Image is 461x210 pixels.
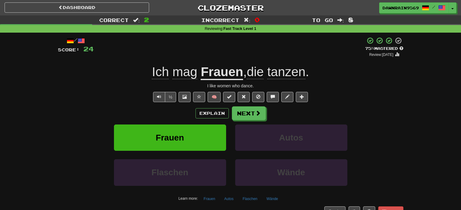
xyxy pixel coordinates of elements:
button: Frauen [114,124,226,151]
span: 24 [83,45,94,53]
span: : [244,18,250,23]
button: ½ [165,92,176,102]
button: Edit sentence (alt+d) [281,92,293,102]
button: Show image (alt+x) [179,92,191,102]
div: I like women who dance. [58,83,403,89]
button: Wände [235,159,347,186]
a: DawnRain9569 / [379,2,449,13]
small: Review: [DATE] [369,53,393,57]
span: 8 [348,16,353,23]
small: Learn more: [179,196,198,201]
div: / [58,37,94,44]
button: Play sentence audio (ctl+space) [153,92,165,102]
span: tanzen [267,65,306,79]
button: Wände [263,194,281,203]
button: Discuss sentence (alt+u) [267,92,279,102]
button: Set this sentence to 100% Mastered (alt+m) [223,92,235,102]
span: mag [172,65,197,79]
span: Wände [277,168,305,177]
button: Flaschen [114,159,226,186]
div: Text-to-speech controls [152,92,176,102]
div: Mastered [365,46,403,51]
span: die [247,65,264,79]
button: Autos [235,124,347,151]
span: Flaschen [152,168,188,177]
a: Clozemaster [158,2,303,13]
span: DawnRain9569 [382,5,419,11]
span: Score: [58,47,80,52]
span: Incorrect [201,17,239,23]
button: Explain [195,108,229,118]
span: Ich [152,65,169,79]
u: Frauen [201,65,243,80]
span: 75 % [365,46,374,51]
button: Frauen [200,194,219,203]
button: Favorite sentence (alt+f) [193,92,205,102]
button: 🧠 [208,92,221,102]
button: Reset to 0% Mastered (alt+r) [238,92,250,102]
span: Frauen [156,133,184,142]
span: 0 [255,16,260,23]
a: Dashboard [5,2,149,13]
button: Add to collection (alt+a) [296,92,308,102]
span: 2 [144,16,149,23]
span: To go [312,17,333,23]
button: Ignore sentence (alt+i) [252,92,264,102]
button: Next [232,106,266,120]
button: Flaschen [239,194,261,203]
span: Correct [99,17,129,23]
strong: Fast Track Level 1 [223,27,256,31]
span: / [432,5,435,9]
span: : [337,18,344,23]
span: : [133,18,140,23]
span: , . [243,65,309,79]
button: Autos [221,194,237,203]
span: Autos [279,133,303,142]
